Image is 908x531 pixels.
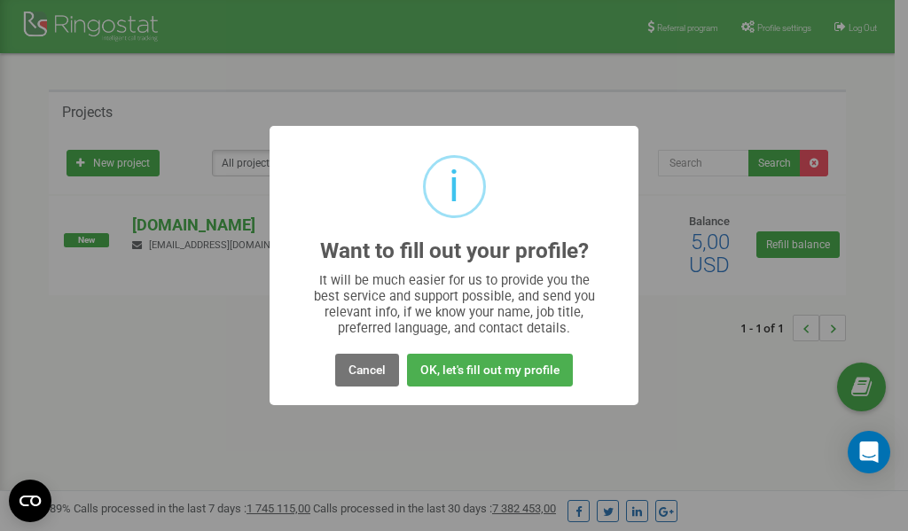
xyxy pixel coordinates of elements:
div: Open Intercom Messenger [848,431,890,473]
button: Open CMP widget [9,480,51,522]
button: Cancel [335,354,399,387]
button: OK, let's fill out my profile [407,354,573,387]
div: i [449,158,459,215]
h2: Want to fill out your profile? [320,239,589,263]
div: It will be much easier for us to provide you the best service and support possible, and send you ... [305,272,604,336]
